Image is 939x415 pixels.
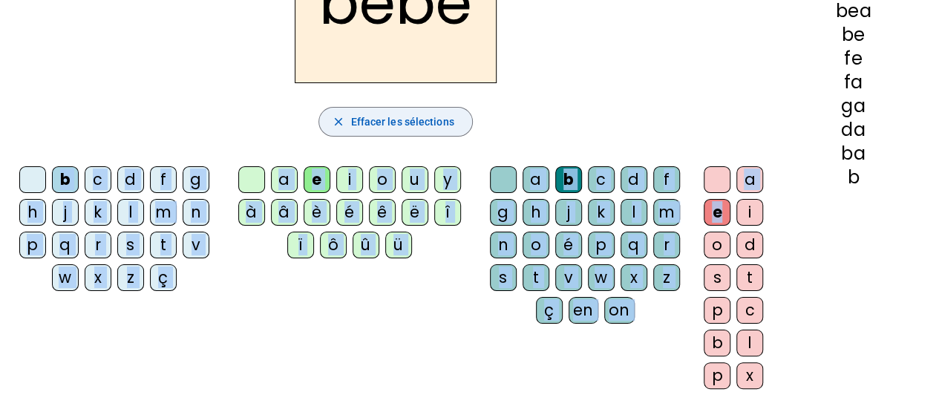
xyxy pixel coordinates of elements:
[490,264,517,291] div: s
[150,232,177,258] div: t
[791,26,915,44] div: be
[183,232,209,258] div: v
[490,232,517,258] div: n
[85,199,111,226] div: k
[150,264,177,291] div: ç
[117,264,144,291] div: z
[85,166,111,193] div: c
[704,264,730,291] div: s
[704,362,730,389] div: p
[117,232,144,258] div: s
[653,232,680,258] div: r
[117,166,144,193] div: d
[704,199,730,226] div: e
[588,166,615,193] div: c
[150,199,177,226] div: m
[791,169,915,186] div: b
[523,232,549,258] div: o
[304,199,330,226] div: è
[736,166,763,193] div: a
[791,50,915,68] div: fe
[736,362,763,389] div: x
[402,166,428,193] div: u
[791,145,915,163] div: ba
[287,232,314,258] div: ï
[791,2,915,20] div: bea
[52,264,79,291] div: w
[52,232,79,258] div: q
[336,166,363,193] div: i
[704,330,730,356] div: b
[555,264,582,291] div: v
[791,121,915,139] div: da
[704,297,730,324] div: p
[736,199,763,226] div: i
[490,199,517,226] div: g
[621,199,647,226] div: l
[555,166,582,193] div: b
[434,199,461,226] div: î
[791,97,915,115] div: ga
[523,264,549,291] div: t
[653,199,680,226] div: m
[369,166,396,193] div: o
[736,232,763,258] div: d
[523,199,549,226] div: h
[523,166,549,193] div: a
[621,264,647,291] div: x
[85,264,111,291] div: x
[555,232,582,258] div: é
[353,232,379,258] div: û
[434,166,461,193] div: y
[150,166,177,193] div: f
[85,232,111,258] div: r
[52,166,79,193] div: b
[183,199,209,226] div: n
[736,330,763,356] div: l
[736,264,763,291] div: t
[736,297,763,324] div: c
[569,297,598,324] div: en
[385,232,412,258] div: ü
[588,199,615,226] div: k
[320,232,347,258] div: ô
[653,264,680,291] div: z
[653,166,680,193] div: f
[791,73,915,91] div: fa
[588,232,615,258] div: p
[536,297,563,324] div: ç
[183,166,209,193] div: g
[402,199,428,226] div: ë
[304,166,330,193] div: e
[369,199,396,226] div: ê
[19,199,46,226] div: h
[117,199,144,226] div: l
[588,264,615,291] div: w
[621,232,647,258] div: q
[271,199,298,226] div: â
[238,199,265,226] div: à
[704,232,730,258] div: o
[318,107,472,137] button: Effacer les sélections
[555,199,582,226] div: j
[331,115,344,128] mat-icon: close
[621,166,647,193] div: d
[604,297,635,324] div: on
[336,199,363,226] div: é
[271,166,298,193] div: a
[52,199,79,226] div: j
[19,232,46,258] div: p
[350,113,454,131] span: Effacer les sélections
